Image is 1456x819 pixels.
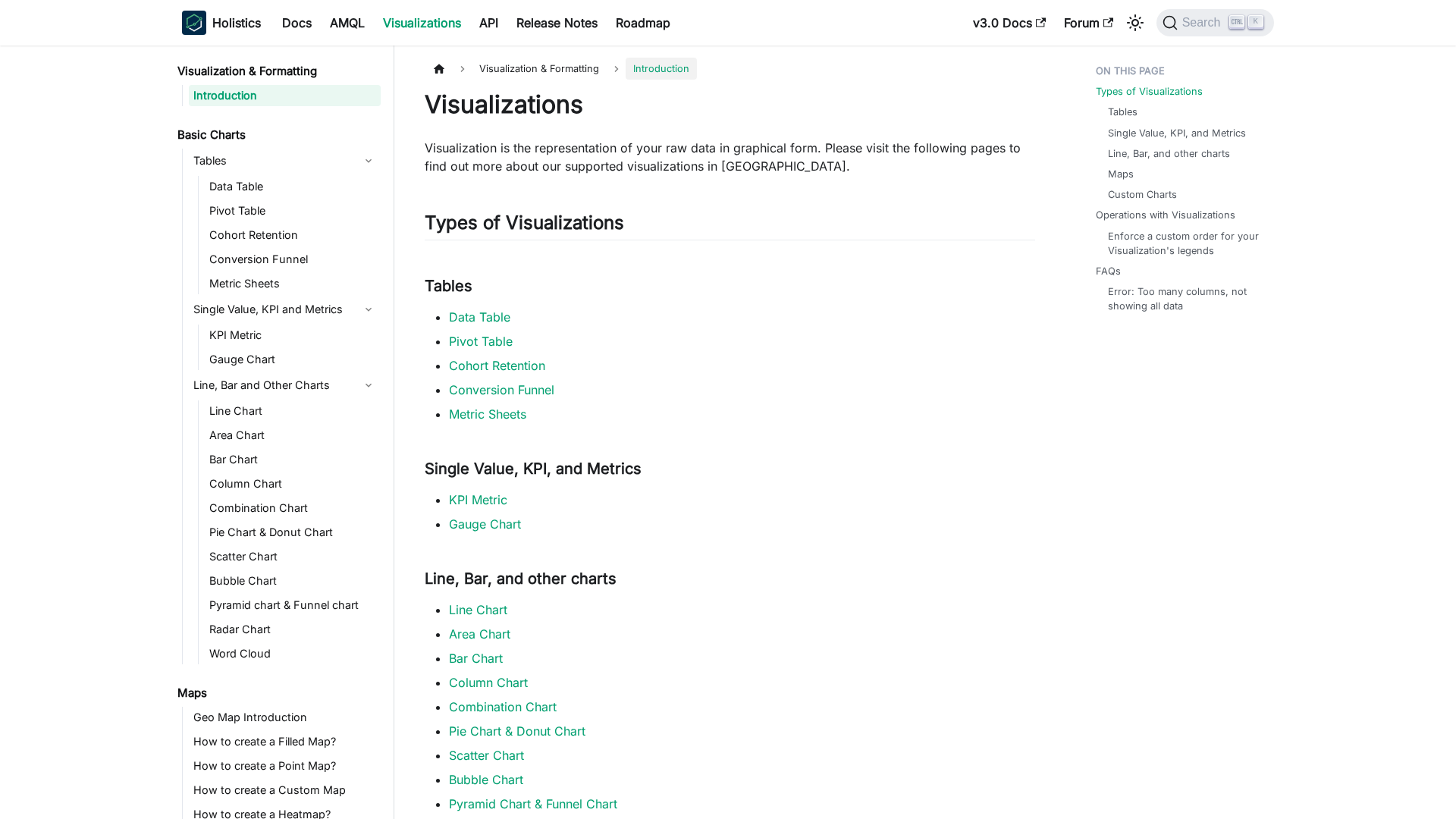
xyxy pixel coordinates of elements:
[205,643,381,664] a: Word Cloud
[507,11,607,35] a: Release Notes
[189,149,381,173] a: Tables
[205,325,381,346] a: KPI Metric
[189,707,381,728] a: Geo Map Introduction
[1055,11,1122,35] a: Forum
[205,349,381,370] a: Gauge Chart
[321,11,374,35] a: AMQL
[205,400,381,422] a: Line Chart
[1178,16,1230,30] span: Search
[173,61,381,82] a: Visualization & Formatting
[205,619,381,640] a: Radar Chart
[205,522,381,543] a: Pie Chart & Donut Chart
[964,11,1055,35] a: v3.0 Docs
[470,11,507,35] a: API
[189,755,381,777] a: How to create a Point Map?
[425,460,1035,479] h3: Single Value, KPI, and Metrics
[212,14,261,32] b: Holistics
[374,11,470,35] a: Visualizations
[425,58,1035,80] nav: Breadcrumbs
[205,546,381,567] a: Scatter Chart
[205,497,381,519] a: Combination Chart
[1108,284,1259,313] a: Error: Too many columns, not showing all data
[205,595,381,616] a: Pyramid chart & Funnel chart
[167,45,394,819] nav: Docs sidebar
[607,11,679,35] a: Roadmap
[205,176,381,197] a: Data Table
[425,58,453,80] a: Home page
[1108,187,1177,202] a: Custom Charts
[449,772,523,787] a: Bubble Chart
[189,85,381,106] a: Introduction
[449,699,557,714] a: Combination Chart
[1096,208,1235,222] a: Operations with Visualizations
[449,492,507,507] a: KPI Metric
[626,58,697,80] span: Introduction
[189,297,381,322] a: Single Value, KPI and Metrics
[449,406,526,422] a: Metric Sheets
[1108,229,1259,258] a: Enforce a custom order for your Visualization's legends
[189,780,381,801] a: How to create a Custom Map
[189,731,381,752] a: How to create a Filled Map?
[425,277,1035,296] h3: Tables
[273,11,321,35] a: Docs
[1248,15,1263,29] kbd: K
[205,473,381,494] a: Column Chart
[449,626,510,642] a: Area Chart
[472,58,607,80] span: Visualization & Formatting
[205,273,381,294] a: Metric Sheets
[182,11,261,35] a: HolisticsHolistics
[449,651,503,666] a: Bar Chart
[1108,146,1230,161] a: Line, Bar, and other charts
[1096,84,1203,99] a: Types of Visualizations
[1108,105,1137,119] a: Tables
[425,570,1035,588] h3: Line, Bar, and other charts
[1096,264,1121,278] a: FAQs
[205,200,381,221] a: Pivot Table
[449,748,524,763] a: Scatter Chart
[1156,9,1274,36] button: Search (Ctrl+K)
[1108,167,1134,181] a: Maps
[449,675,528,690] a: Column Chart
[425,212,1035,240] h2: Types of Visualizations
[449,723,585,739] a: Pie Chart & Donut Chart
[205,449,381,470] a: Bar Chart
[449,309,510,325] a: Data Table
[449,796,617,811] a: Pyramid Chart & Funnel Chart
[173,124,381,146] a: Basic Charts
[205,249,381,270] a: Conversion Funnel
[189,373,381,397] a: Line, Bar and Other Charts
[205,425,381,446] a: Area Chart
[449,382,554,397] a: Conversion Funnel
[449,334,513,349] a: Pivot Table
[205,570,381,591] a: Bubble Chart
[449,602,507,617] a: Line Chart
[449,516,521,532] a: Gauge Chart
[1123,11,1147,35] button: Switch between dark and light mode (currently light mode)
[425,139,1035,175] p: Visualization is the representation of your raw data in graphical form. Please visit the followin...
[182,11,206,35] img: Holistics
[425,89,1035,120] h1: Visualizations
[205,224,381,246] a: Cohort Retention
[449,358,545,373] a: Cohort Retention
[173,682,381,704] a: Maps
[1108,126,1246,140] a: Single Value, KPI, and Metrics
